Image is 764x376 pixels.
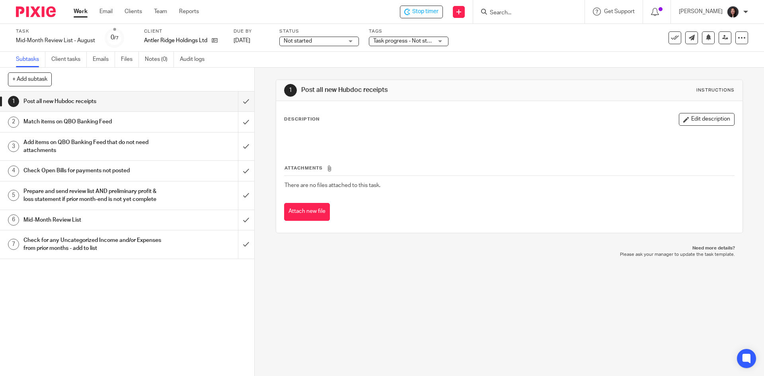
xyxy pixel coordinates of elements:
[23,95,161,107] h1: Post all new Hubdoc receipts
[8,117,19,128] div: 2
[16,28,95,35] label: Task
[373,38,449,44] span: Task progress - Not started + 2
[284,84,297,97] div: 1
[180,52,210,67] a: Audit logs
[23,214,161,226] h1: Mid-Month Review List
[489,10,561,17] input: Search
[144,37,208,45] p: Antler Ridge Holdings Ltd.
[234,38,250,43] span: [DATE]
[99,8,113,16] a: Email
[279,28,359,35] label: Status
[284,203,330,221] button: Attach new file
[369,28,448,35] label: Tags
[16,6,56,17] img: Pixie
[23,165,161,177] h1: Check Open Bills for payments not posted
[679,113,735,126] button: Edit description
[679,8,723,16] p: [PERSON_NAME]
[51,52,87,67] a: Client tasks
[23,136,161,157] h1: Add items on QBO Banking Feed that do not need attachments
[74,8,88,16] a: Work
[154,8,167,16] a: Team
[285,166,323,170] span: Attachments
[179,8,199,16] a: Reports
[727,6,739,18] img: Lili%20square.jpg
[285,183,380,188] span: There are no files attached to this task.
[144,28,224,35] label: Client
[234,28,269,35] label: Due by
[114,36,119,40] small: /7
[8,190,19,201] div: 5
[284,116,320,123] p: Description
[16,52,45,67] a: Subtasks
[284,251,735,258] p: Please ask your manager to update the task template.
[301,86,526,94] h1: Post all new Hubdoc receipts
[8,214,19,226] div: 6
[93,52,115,67] a: Emails
[125,8,142,16] a: Clients
[23,234,161,255] h1: Check for any Uncategorized Income and/or Expenses from prior months - add to list
[8,96,19,107] div: 1
[284,245,735,251] p: Need more details?
[400,6,443,18] div: Antler Ridge Holdings Ltd. - Mid-Month Review List - August
[8,72,52,86] button: + Add subtask
[23,185,161,206] h1: Prepare and send review list AND preliminary profit & loss statement if prior month-end is not ye...
[8,239,19,250] div: 7
[16,37,95,45] div: Mid-Month Review List - August
[412,8,439,16] span: Stop timer
[145,52,174,67] a: Notes (0)
[111,33,119,42] div: 0
[121,52,139,67] a: Files
[696,87,735,94] div: Instructions
[284,38,312,44] span: Not started
[604,9,635,14] span: Get Support
[8,166,19,177] div: 4
[8,141,19,152] div: 3
[23,116,161,128] h1: Match items on QBO Banking Feed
